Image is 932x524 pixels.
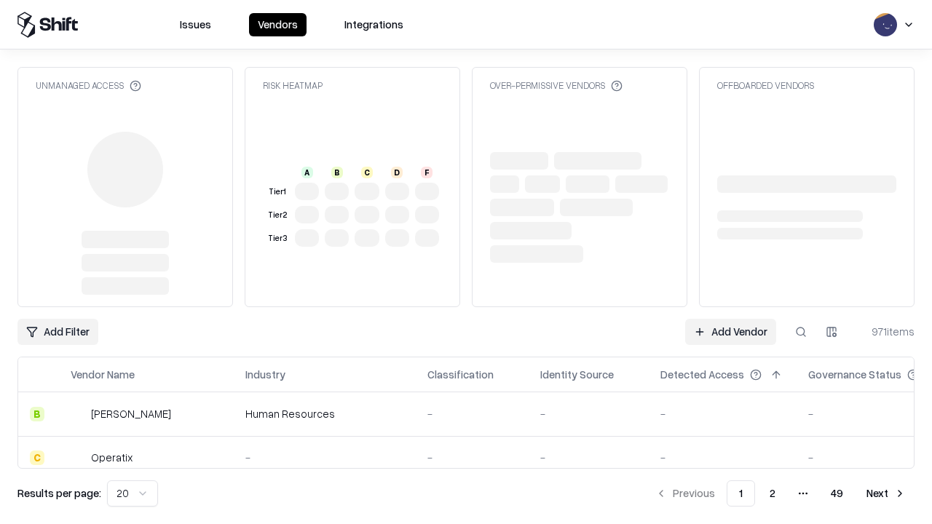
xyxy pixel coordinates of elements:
[266,209,289,221] div: Tier 2
[17,319,98,345] button: Add Filter
[71,367,135,382] div: Vendor Name
[17,485,101,501] p: Results per page:
[36,79,141,92] div: Unmanaged Access
[660,406,785,421] div: -
[490,79,623,92] div: Over-Permissive Vendors
[245,406,404,421] div: Human Resources
[263,79,323,92] div: Risk Heatmap
[808,367,901,382] div: Governance Status
[427,367,494,382] div: Classification
[30,450,44,465] div: C
[266,232,289,245] div: Tier 3
[540,406,637,421] div: -
[427,406,517,421] div: -
[266,186,289,198] div: Tier 1
[717,79,814,92] div: Offboarded Vendors
[71,450,85,465] img: Operatix
[91,406,171,421] div: [PERSON_NAME]
[361,167,373,178] div: C
[171,13,220,36] button: Issues
[427,450,517,465] div: -
[71,407,85,421] img: Deel
[245,450,404,465] div: -
[660,450,785,465] div: -
[727,480,755,507] button: 1
[685,319,776,345] a: Add Vendor
[301,167,313,178] div: A
[858,480,915,507] button: Next
[660,367,744,382] div: Detected Access
[30,407,44,421] div: B
[331,167,343,178] div: B
[391,167,403,178] div: D
[249,13,307,36] button: Vendors
[245,367,285,382] div: Industry
[540,367,614,382] div: Identity Source
[856,324,915,339] div: 971 items
[540,450,637,465] div: -
[819,480,855,507] button: 49
[421,167,433,178] div: F
[647,480,915,507] nav: pagination
[336,13,412,36] button: Integrations
[758,480,787,507] button: 2
[91,450,133,465] div: Operatix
